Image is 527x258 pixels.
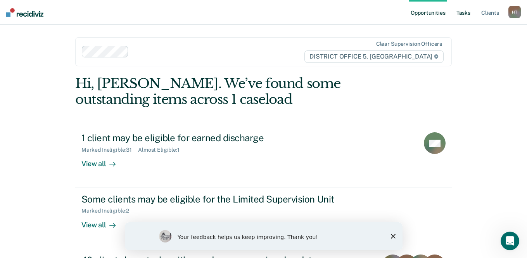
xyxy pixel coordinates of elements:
img: Recidiviz [6,8,43,17]
div: Hi, [PERSON_NAME]. We’ve found some outstanding items across 1 caseload [75,76,377,107]
a: 1 client may be eligible for earned dischargeMarked Ineligible:31Almost Eligible:1View all [75,126,452,187]
div: H T [508,6,521,18]
div: Some clients may be eligible for the Limited Supervision Unit [81,194,354,205]
div: View all [81,214,125,229]
div: Clear supervision officers [376,41,442,47]
div: Marked Ineligible : 2 [81,208,135,214]
iframe: Survey by Kim from Recidiviz [125,222,403,250]
iframe: Intercom live chat [501,232,519,250]
span: DISTRICT OFFICE 5, [GEOGRAPHIC_DATA] [304,50,444,63]
div: Almost Eligible : 1 [138,147,186,153]
div: Marked Ineligible : 31 [81,147,138,153]
div: View all [81,153,125,168]
div: 1 client may be eligible for earned discharge [81,132,354,144]
a: Some clients may be eligible for the Limited Supervision UnitMarked Ineligible:2View all [75,187,452,248]
button: HT [508,6,521,18]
